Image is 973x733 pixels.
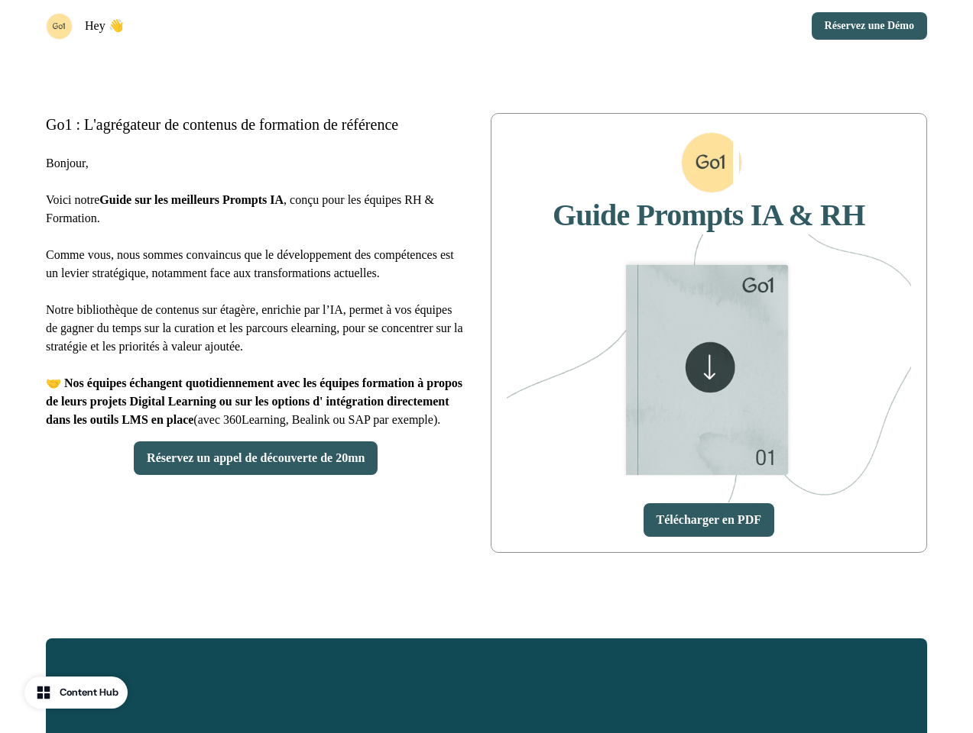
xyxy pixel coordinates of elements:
[46,154,466,228] p: Bonjour, Voici notre , conçu pour les équipes RH & Formation.
[46,376,462,426] strong: 🤝 Nos équipes échangent quotidiennement avec les équipes formation à propos de leurs projets Digi...
[24,676,128,709] button: Content Hub
[644,503,774,537] a: Télécharger en PDF
[85,17,124,35] p: Hey 👋
[60,685,118,700] div: Content Hub
[134,441,378,475] button: Réservez un appel de découverte de 20mn
[507,196,911,234] p: Guide Prompts IA & RH
[99,193,284,206] strong: Guide sur les meilleurs Prompts IA
[46,246,466,356] p: Comme vous, nous sommes convaincus que le développement des compétences est un levier stratégique...
[812,12,927,40] button: Réservez une Démo
[46,113,466,136] p: Go1 : L'agrégateur de contenus de formation de référence
[46,374,466,429] p: (avec 360Learning, Bealink ou SAP par exemple).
